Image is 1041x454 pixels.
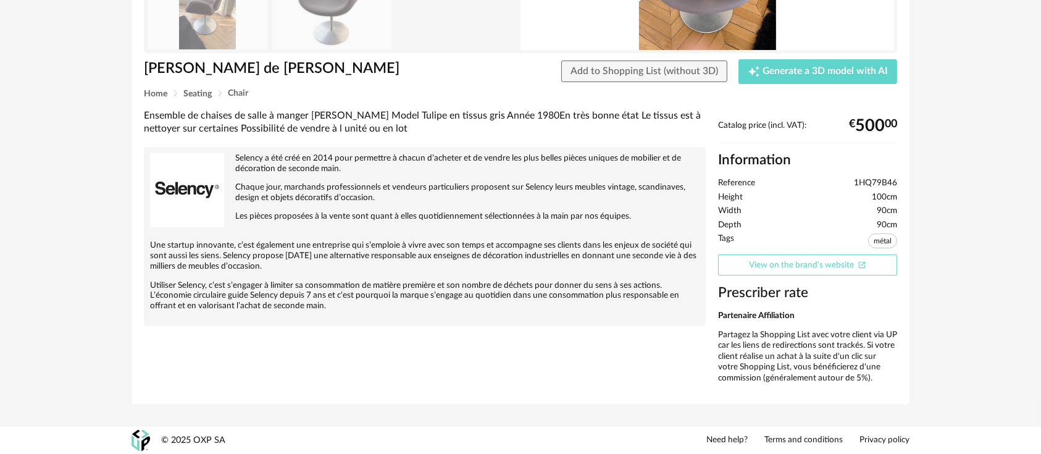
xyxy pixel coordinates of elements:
[228,89,248,98] span: Chair
[872,192,897,203] span: 100cm
[150,182,700,203] p: Chaque jour, marchands professionnels et vendeurs particuliers proposent sur Selency leurs meuble...
[150,240,700,272] p: Une startup innovante, c’est également une entreprise qui s’emploie à vivre avec son temps et acc...
[738,59,897,84] button: Creation icon Generate a 3D model with AI
[144,59,451,78] h1: [PERSON_NAME] de [PERSON_NAME]
[859,435,909,446] a: Privacy policy
[183,90,212,98] span: Seating
[706,435,748,446] a: Need help?
[718,192,743,203] span: Height
[868,233,897,248] span: métal
[718,254,897,276] a: View on the brand's websiteOpen In New icon
[718,220,742,231] span: Depth
[150,153,224,227] img: brand logo
[718,120,897,143] div: Catalog price (incl. VAT):
[144,109,706,136] div: Ensemble de chaises de salle à manger [PERSON_NAME] Model Tulipe en tissus gris Année 1980En très...
[763,67,888,77] span: Generate a 3D model with AI
[764,435,843,446] a: Terms and conditions
[561,61,727,83] button: Add to Shopping List (without 3D)
[855,121,885,131] span: 500
[877,220,897,231] span: 90cm
[150,153,700,174] p: Selency a été créé en 2014 pour permettre à chacun d’acheter et de vendre les plus belles pièces ...
[877,206,897,217] span: 90cm
[718,284,897,302] h3: Prescriber rate
[718,233,734,251] span: Tags
[718,151,897,169] h2: Information
[854,178,897,189] span: 1HQ79B46
[858,260,866,269] span: Open In New icon
[144,89,897,98] div: Breadcrumb
[748,65,760,78] span: Creation icon
[132,430,150,452] img: OXP
[718,206,742,217] span: Width
[150,280,700,312] p: Utiliser Selency, c’est s’engager à limiter sa consommation de matière première et son nombre de ...
[718,330,897,384] p: Partagez la Shopping List avec votre client via UP car les liens de redirections sont trackés. Si...
[150,211,700,222] p: Les pièces proposées à la vente sont quant à elles quotidiennement sélectionnées à la main par no...
[718,311,795,320] b: Partenaire Affiliation
[718,178,755,189] span: Reference
[144,90,167,98] span: Home
[571,66,718,76] span: Add to Shopping List (without 3D)
[849,121,897,131] div: € 00
[161,435,225,447] div: © 2025 OXP SA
